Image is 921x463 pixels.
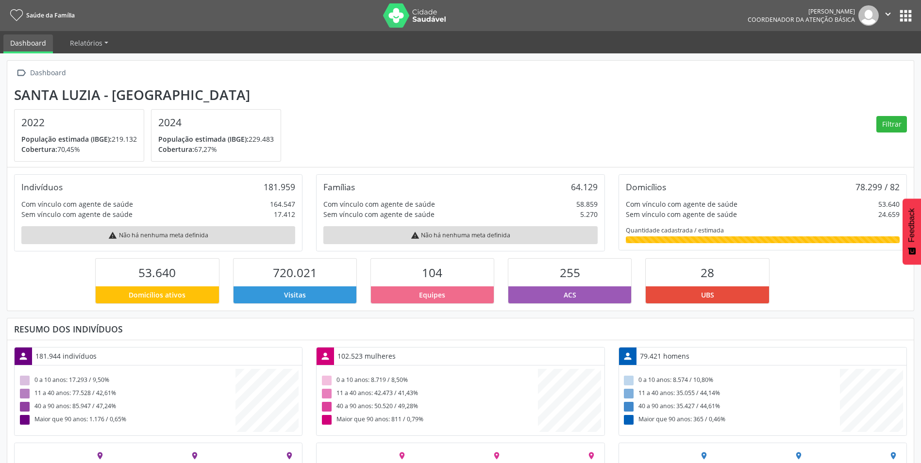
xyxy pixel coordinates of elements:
[422,265,442,281] span: 104
[21,144,137,154] p: 70,45%
[701,265,714,281] span: 28
[158,145,194,154] span: Cobertura:
[274,209,295,219] div: 17.412
[564,290,576,300] span: ACS
[21,226,295,244] div: Não há nenhuma meta definida
[622,387,840,400] div: 11 a 40 anos: 35.055 / 44,14%
[701,290,714,300] span: UBS
[323,182,355,192] div: Famílias
[158,116,274,129] h4: 2024
[21,134,112,144] span: População estimada (IBGE):
[323,209,435,219] div: Sem vínculo com agente de saúde
[320,374,537,387] div: 0 a 10 anos: 8.719 / 8,50%
[320,413,537,427] div: Maior que 90 anos: 811 / 0,79%
[320,351,331,362] i: person
[21,182,63,192] div: Indivíduos
[879,5,897,26] button: 
[21,199,133,209] div: Com vínculo com agente de saúde
[622,351,633,362] i: person
[571,182,598,192] div: 64.129
[129,290,185,300] span: Domicílios ativos
[748,16,855,24] span: Coordenador da Atenção Básica
[858,5,879,26] img: img
[903,198,921,265] button: Feedback - Mostrar pesquisa
[158,144,274,154] p: 67,27%
[700,451,708,460] i: place
[14,66,67,80] a:  Dashboard
[26,11,75,19] span: Saúde da Família
[587,451,596,460] i: place
[18,351,29,362] i: person
[14,324,907,334] div: Resumo dos indivíduos
[334,347,399,364] div: 102.523 mulheres
[889,451,898,460] i: place
[158,134,274,144] p: 229.483
[18,400,235,413] div: 40 a 90 anos: 85.947 / 47,24%
[398,451,406,460] i: place
[878,199,900,209] div: 53.640
[70,38,102,48] span: Relatórios
[323,199,435,209] div: Com vínculo com agente de saúde
[794,451,803,460] i: place
[492,451,501,460] i: place
[320,387,537,400] div: 11 a 40 anos: 42.473 / 41,43%
[580,209,598,219] div: 5.270
[7,7,75,23] a: Saúde da Família
[748,7,855,16] div: [PERSON_NAME]
[96,451,104,460] i: place
[32,347,100,364] div: 181.944 indivíduos
[626,182,666,192] div: Domicílios
[560,265,580,281] span: 255
[18,387,235,400] div: 11 a 40 anos: 77.528 / 42,61%
[323,226,597,244] div: Não há nenhuma meta definida
[28,66,67,80] div: Dashboard
[626,226,900,234] div: Quantidade cadastrada / estimada
[18,374,235,387] div: 0 a 10 anos: 17.293 / 9,50%
[907,208,916,242] span: Feedback
[270,199,295,209] div: 164.547
[419,290,445,300] span: Equipes
[14,66,28,80] i: 
[3,34,53,53] a: Dashboard
[897,7,914,24] button: apps
[158,134,249,144] span: População estimada (IBGE):
[108,231,117,240] i: warning
[21,209,133,219] div: Sem vínculo com agente de saúde
[285,451,294,460] i: place
[411,231,419,240] i: warning
[883,9,893,19] i: 
[14,87,288,103] div: Santa Luzia - [GEOGRAPHIC_DATA]
[18,413,235,427] div: Maior que 90 anos: 1.176 / 0,65%
[21,116,137,129] h4: 2022
[876,116,907,132] button: Filtrar
[273,265,317,281] span: 720.021
[576,199,598,209] div: 58.859
[320,400,537,413] div: 40 a 90 anos: 50.520 / 49,28%
[63,34,115,51] a: Relatórios
[264,182,295,192] div: 181.959
[855,182,900,192] div: 78.299 / 82
[21,145,57,154] span: Cobertura:
[622,413,840,427] div: Maior que 90 anos: 365 / 0,46%
[21,134,137,144] p: 219.132
[626,209,737,219] div: Sem vínculo com agente de saúde
[622,400,840,413] div: 40 a 90 anos: 35.427 / 44,61%
[190,451,199,460] i: place
[138,265,176,281] span: 53.640
[284,290,306,300] span: Visitas
[626,199,737,209] div: Com vínculo com agente de saúde
[878,209,900,219] div: 24.659
[622,374,840,387] div: 0 a 10 anos: 8.574 / 10,80%
[636,347,693,364] div: 79.421 homens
